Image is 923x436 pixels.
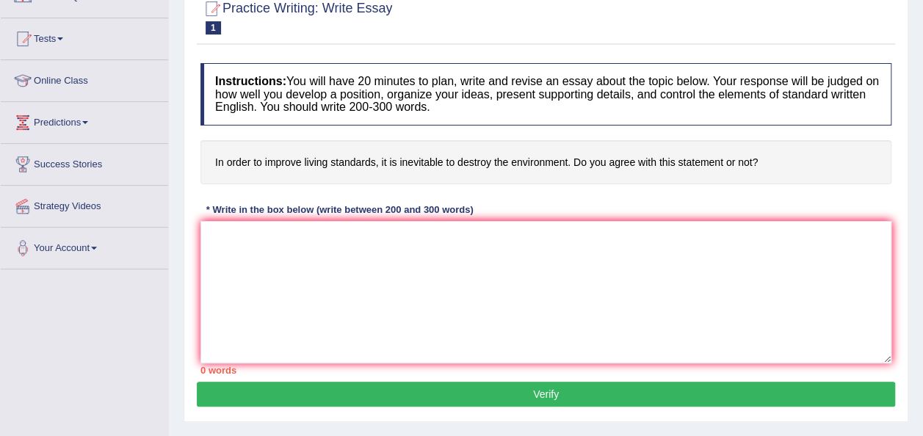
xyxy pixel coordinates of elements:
button: Verify [197,382,895,407]
div: * Write in the box below (write between 200 and 300 words) [200,203,479,217]
a: Predictions [1,102,168,139]
a: Success Stories [1,144,168,181]
a: Tests [1,18,168,55]
h4: You will have 20 minutes to plan, write and revise an essay about the topic below. Your response ... [200,63,891,126]
a: Your Account [1,228,168,264]
a: Online Class [1,60,168,97]
div: 0 words [200,363,891,377]
b: Instructions: [215,75,286,87]
a: Strategy Videos [1,186,168,222]
h4: In order to improve living standards, it is inevitable to destroy the environment. Do you agree w... [200,140,891,185]
span: 1 [206,21,221,34]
